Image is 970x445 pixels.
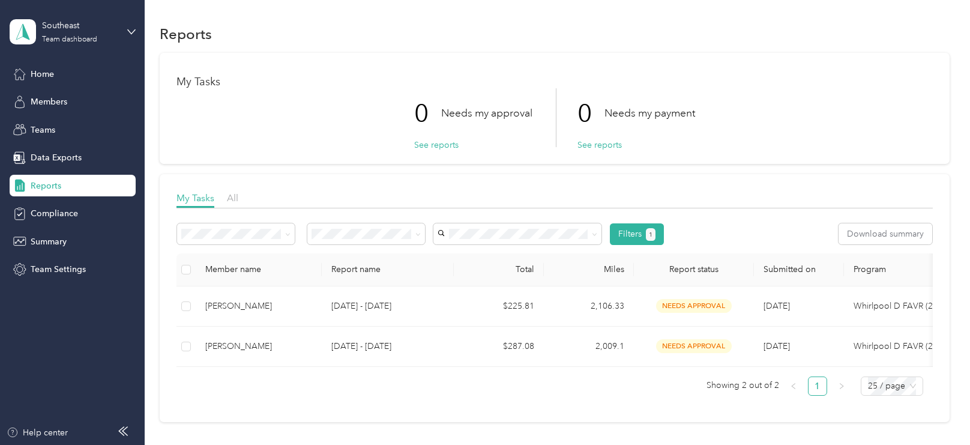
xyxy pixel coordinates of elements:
[31,124,55,136] span: Teams
[649,229,652,240] span: 1
[764,341,790,351] span: [DATE]
[544,286,634,327] td: 2,106.33
[331,300,444,313] p: [DATE] - [DATE]
[454,327,544,367] td: $287.08
[31,95,67,108] span: Members
[322,253,454,286] th: Report name
[31,207,78,220] span: Compliance
[838,383,845,390] span: right
[7,426,68,439] button: Help center
[205,264,312,274] div: Member name
[414,139,459,151] button: See reports
[31,151,82,164] span: Data Exports
[331,340,444,353] p: [DATE] - [DATE]
[610,223,664,245] button: Filters1
[160,28,212,40] h1: Reports
[646,228,656,241] button: 1
[643,264,744,274] span: Report status
[764,301,790,311] span: [DATE]
[31,180,61,192] span: Reports
[784,377,803,396] button: left
[706,377,779,395] span: Showing 2 out of 2
[808,377,827,396] li: 1
[414,88,441,139] p: 0
[604,106,695,121] p: Needs my payment
[784,377,803,396] li: Previous Page
[868,377,916,395] span: 25 / page
[553,264,624,274] div: Miles
[441,106,532,121] p: Needs my approval
[903,378,970,445] iframe: Everlance-gr Chat Button Frame
[577,88,604,139] p: 0
[839,223,932,244] button: Download summary
[31,263,86,276] span: Team Settings
[832,377,851,396] li: Next Page
[42,36,97,43] div: Team dashboard
[454,286,544,327] td: $225.81
[656,339,732,353] span: needs approval
[205,340,312,353] div: [PERSON_NAME]
[176,192,214,204] span: My Tasks
[656,299,732,313] span: needs approval
[31,68,54,80] span: Home
[754,253,844,286] th: Submitted on
[832,377,851,396] button: right
[809,377,827,395] a: 1
[861,377,923,396] div: Page Size
[205,300,312,313] div: [PERSON_NAME]
[544,327,634,367] td: 2,009.1
[227,192,238,204] span: All
[790,383,797,390] span: left
[577,139,622,151] button: See reports
[176,76,933,88] h1: My Tasks
[196,253,322,286] th: Member name
[42,19,117,32] div: Southeast
[463,264,534,274] div: Total
[31,235,67,248] span: Summary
